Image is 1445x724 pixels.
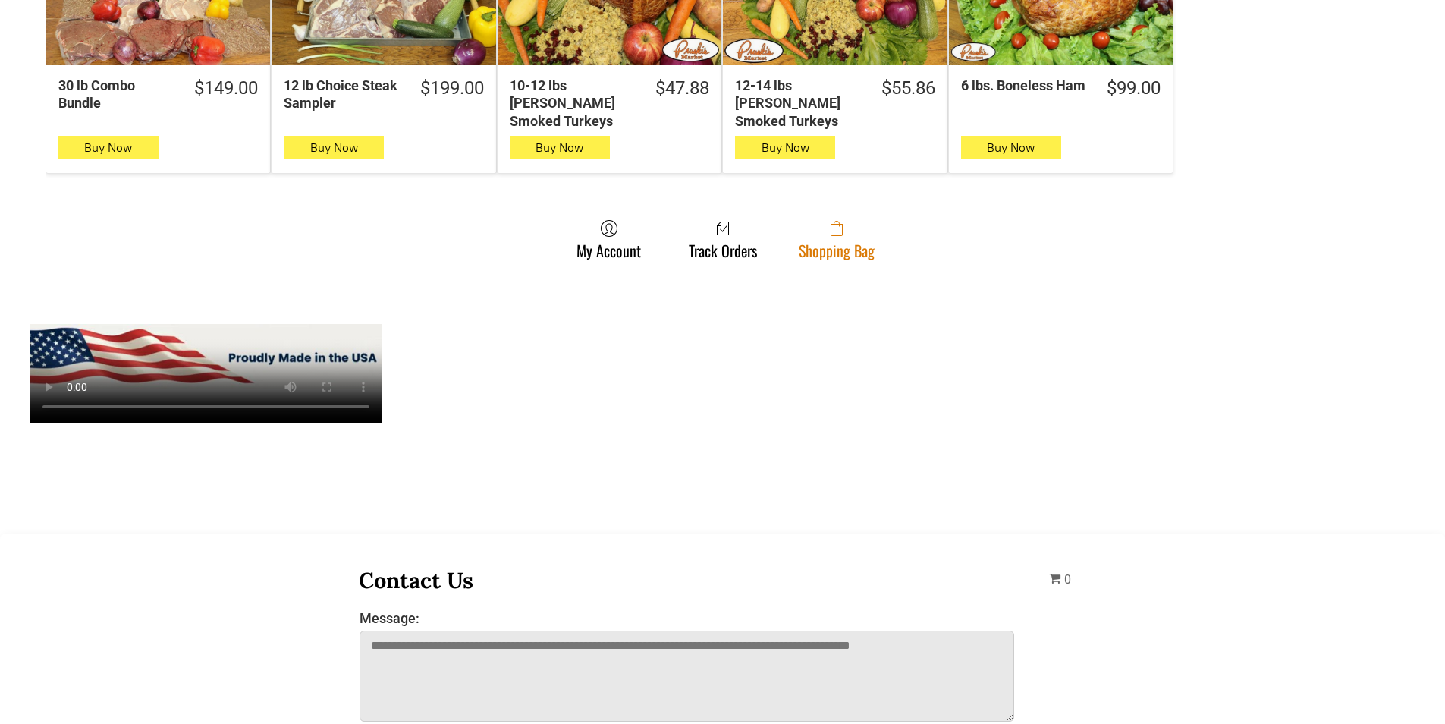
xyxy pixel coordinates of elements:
div: $99.00 [1107,77,1161,100]
div: $199.00 [420,77,484,100]
div: $55.86 [881,77,935,100]
a: $99.006 lbs. Boneless Ham [949,77,1173,100]
label: Message: [360,610,1015,626]
div: 30 lb Combo Bundle [58,77,174,112]
button: Buy Now [510,136,610,159]
div: 6 lbs. Boneless Ham [961,77,1087,94]
a: $149.0030 lb Combo Bundle [46,77,270,112]
div: $149.00 [194,77,258,100]
button: Buy Now [58,136,159,159]
span: Buy Now [310,140,358,155]
span: Buy Now [84,140,132,155]
div: 10-12 lbs [PERSON_NAME] Smoked Turkeys [510,77,636,130]
button: Buy Now [735,136,835,159]
a: My Account [569,219,649,260]
div: 12 lb Choice Steak Sampler [284,77,400,112]
div: $47.88 [655,77,709,100]
button: Buy Now [961,136,1061,159]
button: Buy Now [284,136,384,159]
a: $47.8810-12 lbs [PERSON_NAME] Smoked Turkeys [498,77,721,130]
a: $55.8612-14 lbs [PERSON_NAME] Smoked Turkeys [723,77,947,130]
a: Shopping Bag [791,219,882,260]
a: Track Orders [681,219,765,260]
h3: Contact Us [359,566,1016,594]
span: 0 [1064,572,1071,587]
a: $199.0012 lb Choice Steak Sampler [272,77,495,112]
span: Buy Now [762,140,809,155]
span: Buy Now [987,140,1035,155]
span: Buy Now [536,140,583,155]
div: 12-14 lbs [PERSON_NAME] Smoked Turkeys [735,77,861,130]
